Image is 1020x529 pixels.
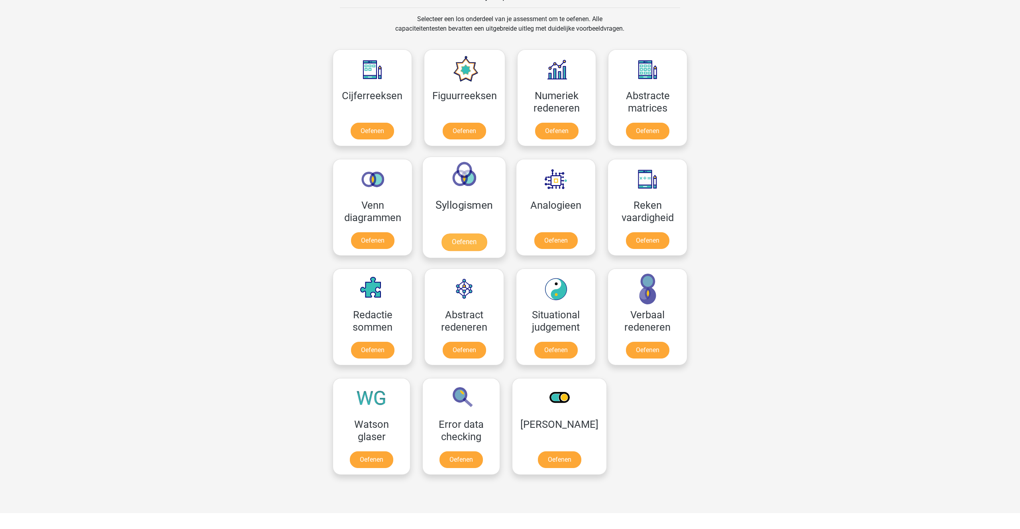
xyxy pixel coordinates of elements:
[626,342,669,359] a: Oefenen
[441,233,487,251] a: Oefenen
[626,123,669,139] a: Oefenen
[351,123,394,139] a: Oefenen
[351,342,394,359] a: Oefenen
[626,232,669,249] a: Oefenen
[388,14,632,43] div: Selecteer een los onderdeel van je assessment om te oefenen. Alle capaciteitentesten bevatten een...
[351,232,394,249] a: Oefenen
[439,451,483,468] a: Oefenen
[535,123,579,139] a: Oefenen
[534,232,578,249] a: Oefenen
[443,342,486,359] a: Oefenen
[534,342,578,359] a: Oefenen
[538,451,581,468] a: Oefenen
[443,123,486,139] a: Oefenen
[350,451,393,468] a: Oefenen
